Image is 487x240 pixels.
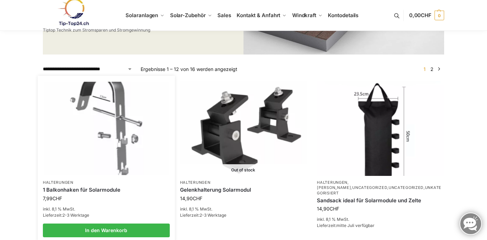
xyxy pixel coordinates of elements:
span: 0,00 [409,12,431,19]
span: Lieferzeit: [180,213,226,218]
bdi: 14,90 [180,195,202,201]
img: Sandsäcke zu Beschwerung Camping, Schirme, Pavilions-Solarmodule [317,81,444,176]
span: Seite 1 [422,66,427,72]
a: Uncategorized [389,185,424,190]
select: Shop-Reihenfolge [43,65,132,73]
span: Lieferzeit: [317,223,375,228]
a: Halterungen [180,180,211,185]
a: Halterungen [317,180,347,185]
bdi: 7,99 [43,195,62,201]
span: CHF [330,206,339,212]
a: In den Warenkorb legen: „1 Balkonhaken für Solarmodule“ [43,224,170,237]
span: Lieferzeit: [43,213,89,218]
a: Unkategorisiert [317,185,441,195]
span: CHF [52,195,62,201]
span: Kontakt & Anfahrt [237,12,280,19]
a: [PERSON_NAME] [317,185,351,190]
a: 1 Balkonhaken für Solarmodule [43,187,170,193]
a: Out of stockGelenkhalterung Solarmodul [180,81,307,176]
a: Halterungen [43,180,73,185]
span: mitte Juli verfügbar [336,223,375,228]
a: → [437,65,442,73]
span: 2-3 Werktage [200,213,226,218]
p: inkl. 8,1 % MwSt. [317,216,444,223]
p: Ergebnisse 1 – 12 von 16 werden angezeigt [141,65,237,73]
p: Tiptop Technik zum Stromsparen und Stromgewinnung [43,28,150,32]
span: CHF [421,12,431,19]
a: Seite 2 [429,66,435,72]
span: CHF [193,195,202,201]
span: Windkraft [292,12,316,19]
span: Solar-Zubehör [170,12,206,19]
a: Uncategorized [352,185,387,190]
a: Sandsack ideal für Solarmodule und Zelte [317,197,444,204]
img: Gelenkhalterung Solarmodul [180,81,307,176]
a: 0,00CHF 0 [409,5,444,26]
p: , , , , [317,180,444,196]
span: Kontodetails [328,12,358,19]
nav: Produkt-Seitennummerierung [419,65,444,73]
p: inkl. 8,1 % MwSt. [180,206,307,212]
bdi: 14,90 [317,206,339,212]
span: 2-3 Werktage [62,213,89,218]
a: Gelenkhalterung Solarmodul [180,187,307,193]
p: inkl. 8,1 % MwSt. [43,206,170,212]
span: 0 [435,11,444,20]
img: Balkonhaken für runde Handläufe [44,82,168,175]
span: Sales [217,12,231,19]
